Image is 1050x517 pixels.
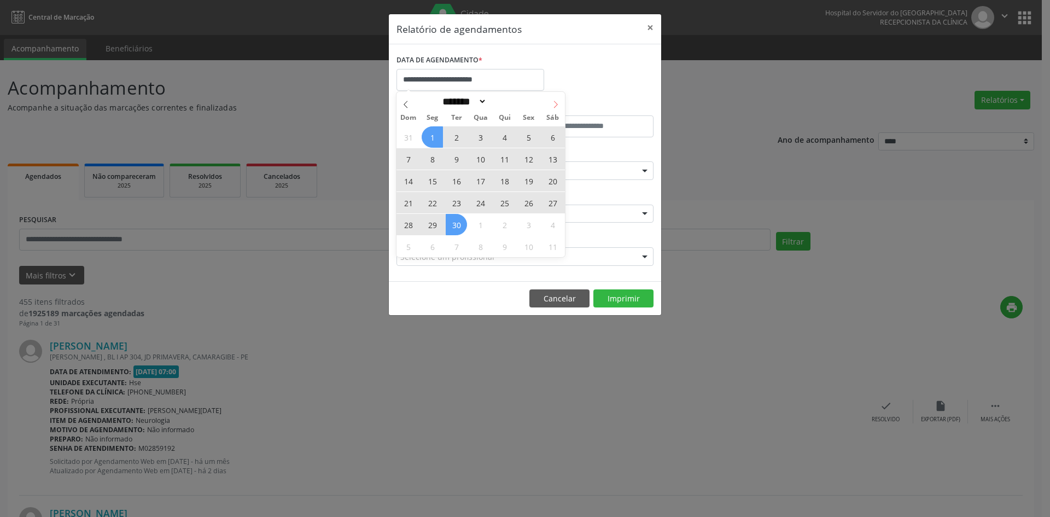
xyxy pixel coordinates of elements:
[639,14,661,41] button: Close
[400,251,494,263] span: Selecione um profissional
[469,114,493,121] span: Qua
[518,214,539,235] span: Outubro 3, 2025
[518,126,539,148] span: Setembro 5, 2025
[494,126,515,148] span: Setembro 4, 2025
[470,214,491,235] span: Outubro 1, 2025
[542,126,563,148] span: Setembro 6, 2025
[422,214,443,235] span: Setembro 29, 2025
[518,148,539,170] span: Setembro 12, 2025
[446,148,467,170] span: Setembro 9, 2025
[494,192,515,213] span: Setembro 25, 2025
[446,192,467,213] span: Setembro 23, 2025
[421,114,445,121] span: Seg
[542,192,563,213] span: Setembro 27, 2025
[398,148,419,170] span: Setembro 7, 2025
[398,236,419,257] span: Outubro 5, 2025
[398,192,419,213] span: Setembro 21, 2025
[396,114,421,121] span: Dom
[528,98,654,115] label: ATÉ
[439,96,487,107] select: Month
[446,170,467,191] span: Setembro 16, 2025
[422,148,443,170] span: Setembro 8, 2025
[470,126,491,148] span: Setembro 3, 2025
[517,114,541,121] span: Sex
[470,170,491,191] span: Setembro 17, 2025
[398,214,419,235] span: Setembro 28, 2025
[396,52,482,69] label: DATA DE AGENDAMENTO
[494,148,515,170] span: Setembro 11, 2025
[422,236,443,257] span: Outubro 6, 2025
[422,170,443,191] span: Setembro 15, 2025
[494,236,515,257] span: Outubro 9, 2025
[445,114,469,121] span: Ter
[470,148,491,170] span: Setembro 10, 2025
[518,170,539,191] span: Setembro 19, 2025
[446,126,467,148] span: Setembro 2, 2025
[593,289,654,308] button: Imprimir
[541,114,565,121] span: Sáb
[398,170,419,191] span: Setembro 14, 2025
[422,192,443,213] span: Setembro 22, 2025
[542,214,563,235] span: Outubro 4, 2025
[542,148,563,170] span: Setembro 13, 2025
[494,170,515,191] span: Setembro 18, 2025
[542,170,563,191] span: Setembro 20, 2025
[518,236,539,257] span: Outubro 10, 2025
[446,236,467,257] span: Outubro 7, 2025
[470,236,491,257] span: Outubro 8, 2025
[494,214,515,235] span: Outubro 2, 2025
[493,114,517,121] span: Qui
[529,289,590,308] button: Cancelar
[542,236,563,257] span: Outubro 11, 2025
[518,192,539,213] span: Setembro 26, 2025
[396,22,522,36] h5: Relatório de agendamentos
[398,126,419,148] span: Agosto 31, 2025
[487,96,523,107] input: Year
[470,192,491,213] span: Setembro 24, 2025
[422,126,443,148] span: Setembro 1, 2025
[446,214,467,235] span: Setembro 30, 2025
